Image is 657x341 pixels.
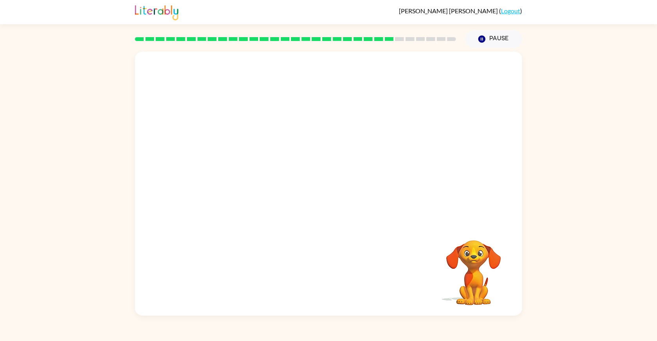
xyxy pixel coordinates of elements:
span: [PERSON_NAME] [PERSON_NAME] [399,7,499,14]
video: Your browser must support playing .mp4 files to use Literably. Please try using another browser. [434,228,513,306]
img: Literably [135,3,178,20]
a: Logout [501,7,520,14]
div: ( ) [399,7,522,14]
button: Pause [465,30,522,48]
